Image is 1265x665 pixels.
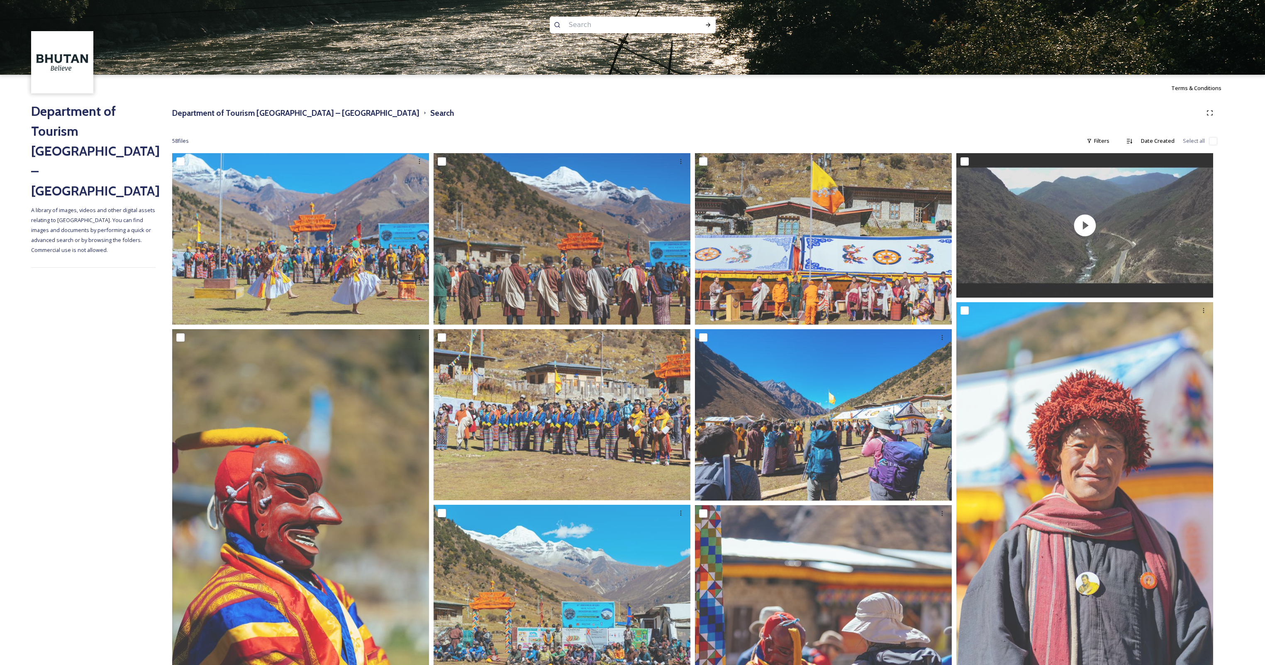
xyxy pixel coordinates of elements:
input: Search [565,16,678,34]
a: Terms & Conditions [1171,83,1234,93]
img: Jhomolhari Festival-2.jpg [434,329,690,501]
span: Select all [1183,137,1205,145]
span: 58 file s [172,137,189,145]
h3: Department of Tourism [GEOGRAPHIC_DATA] – [GEOGRAPHIC_DATA] [172,107,419,119]
img: Jhomolhari Festival-1.jpg [695,329,952,501]
img: BT_Logo_BB_Lockup_CMYK_High%2520Res.jpg [32,32,93,93]
img: DSC00463.jpg [434,153,690,325]
img: thumbnail [956,153,1213,298]
div: Filters [1082,133,1114,149]
h2: Department of Tourism [GEOGRAPHIC_DATA] – [GEOGRAPHIC_DATA] [31,101,156,201]
img: LLL02796.jpg [172,153,429,325]
span: Terms & Conditions [1171,84,1221,92]
h3: Search [430,107,454,119]
img: LLL02831.jpg [695,153,952,325]
span: A library of images, videos and other digital assets relating to [GEOGRAPHIC_DATA]. You can find ... [31,206,156,254]
div: Date Created [1137,133,1179,149]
